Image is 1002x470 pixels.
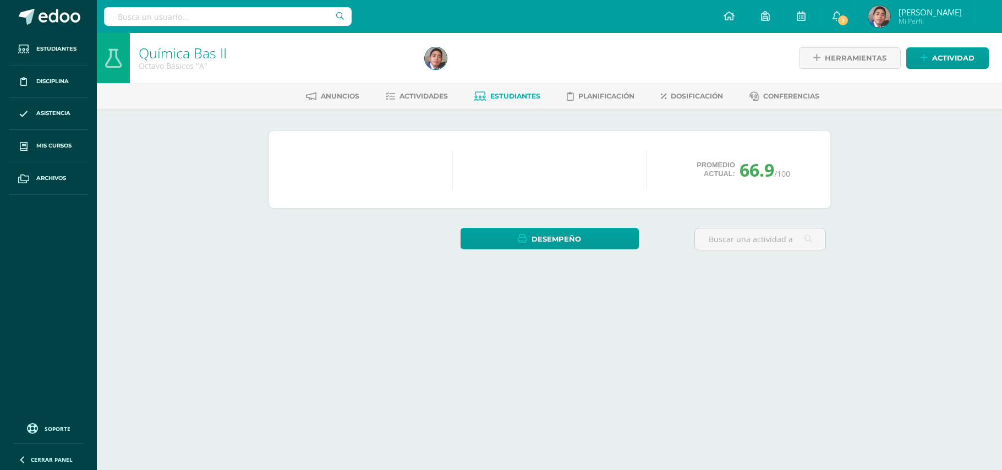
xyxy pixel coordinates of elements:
[868,6,890,28] img: 045b1e7a8ae5b45e72d08cce8d27521f.png
[474,88,540,105] a: Estudiantes
[425,47,447,69] img: 045b1e7a8ae5b45e72d08cce8d27521f.png
[321,92,359,100] span: Anuncios
[461,228,639,249] a: Desempeño
[749,88,819,105] a: Conferencias
[9,65,88,98] a: Disciplina
[36,45,76,53] span: Estudiantes
[36,77,69,86] span: Disciplina
[799,47,901,69] a: Herramientas
[490,92,540,100] span: Estudiantes
[9,33,88,65] a: Estudiantes
[740,158,774,182] span: 66.9
[906,47,989,69] a: Actividad
[932,48,974,68] span: Actividad
[837,14,849,26] span: 1
[399,92,448,100] span: Actividades
[899,17,962,26] span: Mi Perfil
[899,7,962,18] span: [PERSON_NAME]
[36,109,70,118] span: Asistencia
[306,88,359,105] a: Anuncios
[36,141,72,150] span: Mis cursos
[825,48,886,68] span: Herramientas
[386,88,448,105] a: Actividades
[567,88,634,105] a: Planificación
[31,456,73,463] span: Cerrar panel
[36,174,66,183] span: Archivos
[139,61,412,71] div: Octavo Básicos 'A'
[763,92,819,100] span: Conferencias
[139,43,227,62] a: Química Bas II
[774,168,790,179] span: /100
[13,420,84,435] a: Soporte
[532,229,581,249] span: Desempeño
[9,162,88,195] a: Archivos
[45,425,70,433] span: Soporte
[695,228,825,250] input: Buscar una actividad aquí...
[661,88,723,105] a: Dosificación
[578,92,634,100] span: Planificación
[139,45,412,61] h1: Química Bas II
[104,7,352,26] input: Busca un usuario...
[697,161,735,178] span: Promedio actual:
[9,130,88,162] a: Mis cursos
[9,98,88,130] a: Asistencia
[671,92,723,100] span: Dosificación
